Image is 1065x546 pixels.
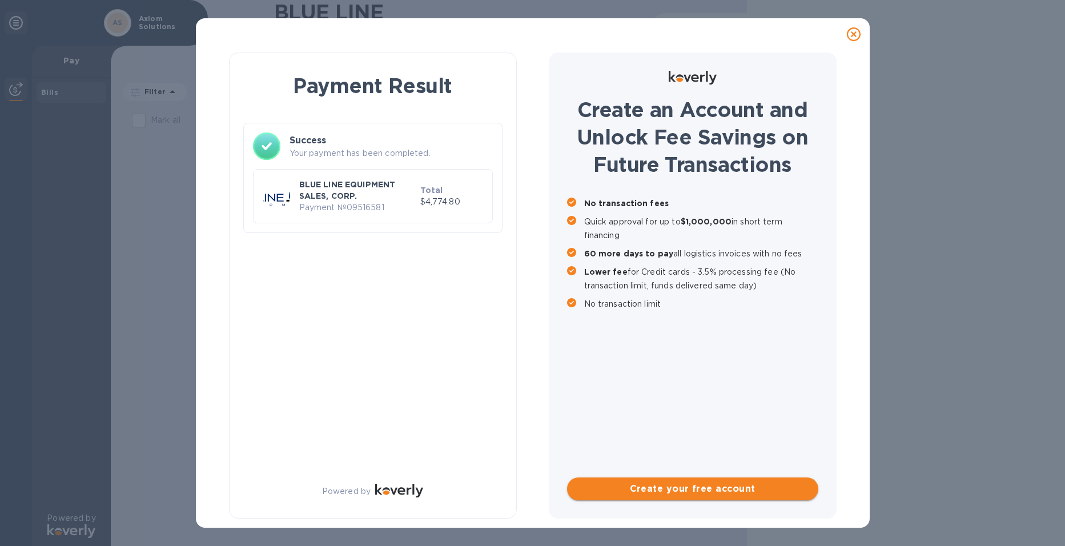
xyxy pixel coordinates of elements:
span: Create your free account [576,482,809,496]
p: No transaction limit [584,297,818,311]
p: Quick approval for up to in short term financing [584,215,818,242]
p: Powered by [322,485,371,497]
h1: Create an Account and Unlock Fee Savings on Future Transactions [567,96,818,178]
h3: Success [290,134,493,147]
img: Logo [669,71,717,85]
img: Logo [375,484,423,497]
p: for Credit cards - 3.5% processing fee (No transaction limit, funds delivered same day) [584,265,818,292]
p: BLUE LINE EQUIPMENT SALES, CORP. [299,179,416,202]
p: Payment № 09516581 [299,202,416,214]
p: $4,774.80 [420,196,483,208]
b: No transaction fees [584,199,669,208]
h1: Payment Result [248,71,498,100]
b: Lower fee [584,267,628,276]
p: Your payment has been completed. [290,147,493,159]
b: Total [420,186,443,195]
button: Create your free account [567,477,818,500]
b: 60 more days to pay [584,249,674,258]
b: $1,000,000 [681,217,732,226]
p: all logistics invoices with no fees [584,247,818,260]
